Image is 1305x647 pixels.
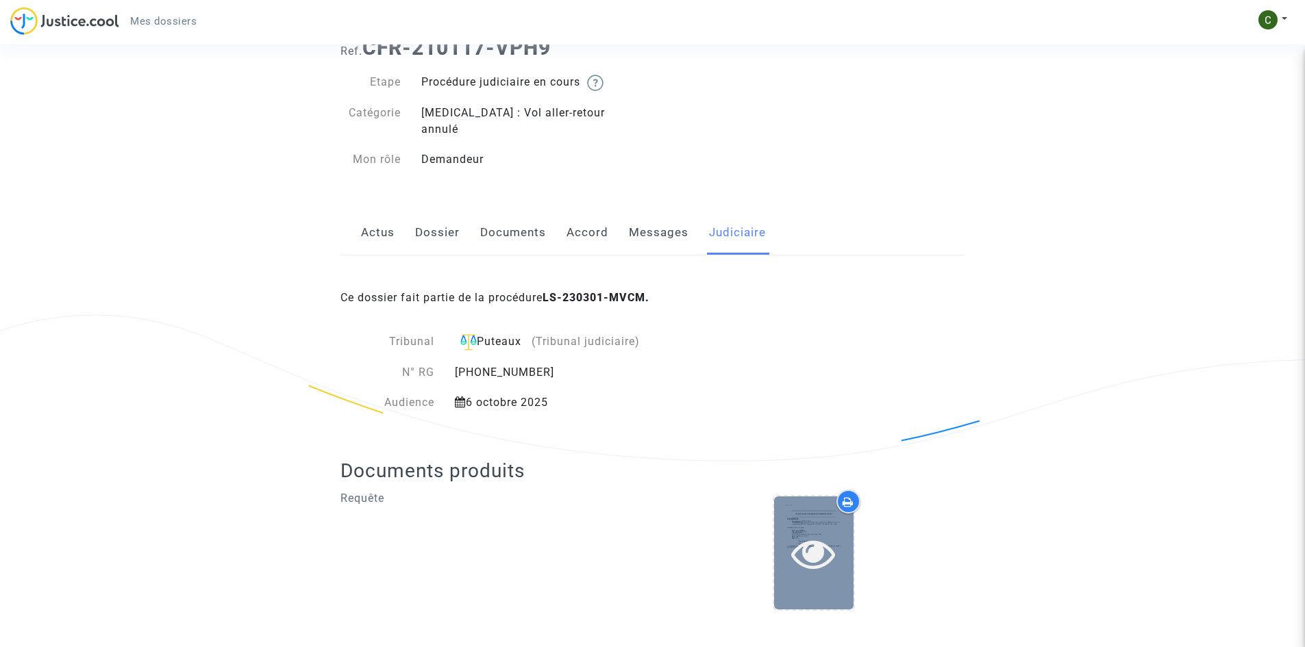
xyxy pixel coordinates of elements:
div: Catégorie [330,105,411,138]
span: Ce dossier fait partie de la procédure [340,291,649,304]
div: Etape [330,74,411,91]
span: Ref. [340,45,362,58]
span: (Tribunal judiciaire) [532,335,640,348]
a: Mes dossiers [119,11,208,31]
div: Audience [340,394,445,411]
div: Tribunal [340,333,445,351]
img: help.svg [587,75,604,91]
img: AATXAJzlZrPo_WfH7U5C3rd-MnhpDAgvV2hKs7hGrmbO=s96-c [1258,10,1278,29]
span: Mes dossiers [130,15,197,27]
a: Judiciaire [709,210,766,255]
p: Requête [340,490,643,507]
img: jc-logo.svg [10,7,119,35]
div: Mon rôle [330,151,411,168]
div: 6 octobre 2025 [445,394,722,411]
a: Actus [361,210,395,255]
div: [MEDICAL_DATA] : Vol aller-retour annulé [411,105,653,138]
b: CFR-210117-VPH9 [362,36,551,60]
a: Messages [629,210,688,255]
img: icon-faciliter-sm.svg [460,334,477,351]
div: [PHONE_NUMBER] [445,364,722,381]
h2: Documents produits [340,459,965,483]
div: Procédure judiciaire en cours [411,74,653,91]
div: Demandeur [411,151,653,168]
a: Dossier [415,210,460,255]
div: Puteaux [455,333,712,351]
a: Accord [567,210,608,255]
b: LS-230301-MVCM. [543,291,649,304]
a: Documents [480,210,546,255]
div: N° RG [340,364,445,381]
